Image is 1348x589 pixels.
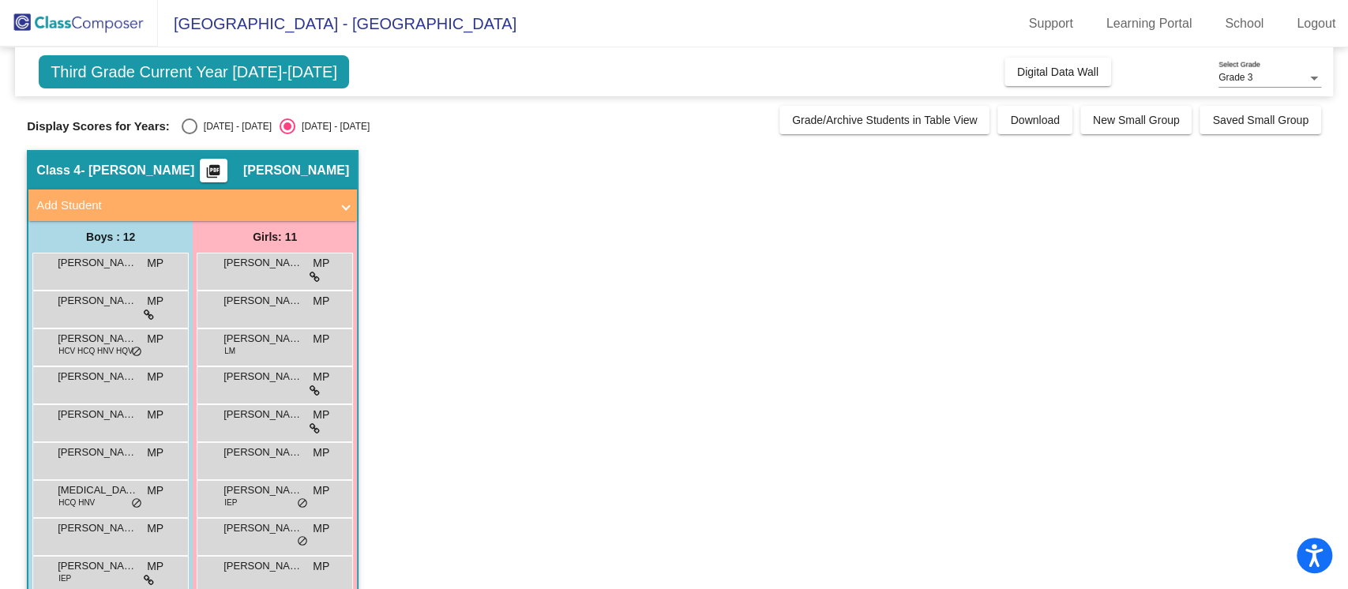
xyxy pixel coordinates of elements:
span: IEP [58,572,71,584]
span: [PERSON_NAME] [223,445,302,460]
span: [PERSON_NAME] [58,445,137,460]
span: - [PERSON_NAME] [81,163,194,178]
button: Download [997,106,1072,134]
span: [PERSON_NAME] [223,293,302,309]
span: [PERSON_NAME] [223,558,302,574]
span: MP [313,520,329,537]
span: Class 4 [36,163,81,178]
span: MP [313,293,329,310]
span: do_not_disturb_alt [297,535,308,548]
span: MP [147,293,163,310]
span: Display Scores for Years: [27,119,170,133]
span: [PERSON_NAME] [223,369,302,385]
span: [GEOGRAPHIC_DATA] - [GEOGRAPHIC_DATA] [158,11,516,36]
mat-panel-title: Add Student [36,197,330,215]
a: Support [1016,11,1086,36]
span: [PERSON_NAME] [58,369,137,385]
span: MP [147,445,163,461]
span: Third Grade Current Year [DATE]-[DATE] [39,55,349,88]
mat-radio-group: Select an option [182,118,370,134]
span: [MEDICAL_DATA][PERSON_NAME] [58,482,137,498]
button: New Small Group [1080,106,1192,134]
span: do_not_disturb_alt [297,497,308,510]
span: MP [147,558,163,575]
span: MP [147,482,163,499]
span: Download [1010,114,1059,126]
span: HCQ HNV [58,497,95,508]
span: [PERSON_NAME] [223,331,302,347]
span: Grade 3 [1218,72,1252,83]
span: MP [313,331,329,347]
button: Print Students Details [200,159,227,182]
span: [PERSON_NAME] [58,520,137,536]
span: Saved Small Group [1212,114,1308,126]
span: MP [313,369,329,385]
span: MP [313,445,329,461]
span: [PERSON_NAME] [58,255,137,271]
span: MP [313,255,329,272]
span: [PERSON_NAME] [223,520,302,536]
span: HCV HCQ HNV HQV [58,345,133,357]
span: [PERSON_NAME] [58,558,137,574]
span: [PERSON_NAME] [58,331,137,347]
span: [PERSON_NAME] [223,255,302,271]
span: MP [147,255,163,272]
span: [PERSON_NAME] [58,407,137,422]
span: [PERSON_NAME] [58,293,137,309]
span: MP [147,369,163,385]
a: Learning Portal [1094,11,1205,36]
span: MP [147,520,163,537]
span: [PERSON_NAME] [243,163,349,178]
span: [PERSON_NAME] [223,407,302,422]
div: Boys : 12 [28,221,193,253]
span: MP [313,407,329,423]
button: Saved Small Group [1200,106,1320,134]
button: Grade/Archive Students in Table View [779,106,990,134]
span: Digital Data Wall [1017,66,1098,78]
span: New Small Group [1093,114,1180,126]
div: Girls: 11 [193,221,357,253]
span: do_not_disturb_alt [131,497,142,510]
span: [PERSON_NAME] [223,482,302,498]
span: MP [313,558,329,575]
div: [DATE] - [DATE] [295,119,370,133]
a: Logout [1284,11,1348,36]
span: MP [147,331,163,347]
a: School [1212,11,1276,36]
span: MP [313,482,329,499]
span: IEP [224,497,237,508]
mat-icon: picture_as_pdf [204,163,223,186]
span: MP [147,407,163,423]
span: Grade/Archive Students in Table View [792,114,978,126]
span: LM [224,345,235,357]
div: [DATE] - [DATE] [197,119,272,133]
mat-expansion-panel-header: Add Student [28,189,357,221]
button: Digital Data Wall [1004,58,1111,86]
span: do_not_disturb_alt [131,346,142,358]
